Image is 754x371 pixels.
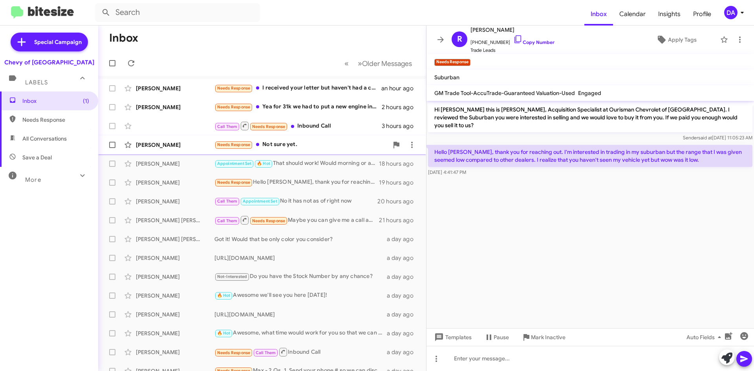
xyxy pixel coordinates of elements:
button: Templates [426,330,478,344]
span: 🔥 Hot [257,161,270,166]
span: Needs Response [217,180,251,185]
span: Suburban [434,74,459,81]
span: Save a Deal [22,154,52,161]
div: [PERSON_NAME] [136,311,214,318]
div: a day ago [387,329,420,337]
div: a day ago [387,254,420,262]
div: 21 hours ago [379,216,420,224]
button: Apply Tags [636,33,716,47]
div: Inbound Call [214,121,382,131]
a: Special Campaign [11,33,88,51]
span: 🔥 Hot [217,331,231,336]
div: [PERSON_NAME] [136,141,214,149]
div: [PERSON_NAME] [136,197,214,205]
span: Inbox [22,97,89,105]
nav: Page navigation example [340,55,417,71]
h1: Inbox [109,32,138,44]
span: Sender [DATE] 11:05:23 AM [683,135,752,141]
span: All Conversations [22,135,67,143]
div: [PERSON_NAME] [136,103,214,111]
div: 18 hours ago [379,160,420,168]
span: Auto Fields [686,330,724,344]
div: Awesome, what time would work for you so that we can have the car ready? [214,329,387,338]
div: [PERSON_NAME] [136,254,214,262]
span: » [358,58,362,68]
div: [PERSON_NAME] [136,329,214,337]
button: Next [353,55,417,71]
span: Labels [25,79,48,86]
button: Auto Fields [680,330,730,344]
div: [PERSON_NAME] [136,84,214,92]
span: Special Campaign [34,38,82,46]
div: Yea for 31k we had to put a new engine in it. Cause you guys sold us a broken truck and knewit [214,102,382,111]
div: 3 hours ago [382,122,420,130]
span: Pause [494,330,509,344]
span: [DATE] 4:41:47 PM [428,169,466,175]
span: Appointment Set [243,199,277,204]
div: Hello [PERSON_NAME], thank you for reaching out. I'm interested in trading in my suburban but the... [214,178,379,187]
div: [PERSON_NAME] [136,179,214,186]
a: Inbox [584,3,613,26]
span: Call Them [217,199,238,204]
div: an hour ago [381,84,420,92]
div: Maybe you can give me a call and we can see if there is anything you can do [214,215,379,225]
div: a day ago [387,273,420,281]
span: Call Them [256,350,276,355]
div: That should work! Would morning or afternoon be best for you? [214,159,379,168]
div: a day ago [387,235,420,243]
span: GM Trade Tool-AccuTrade-Guaranteed Valuation-Used [434,90,575,97]
span: Needs Response [217,104,251,110]
span: Older Messages [362,59,412,68]
span: Templates [433,330,472,344]
button: Previous [340,55,353,71]
div: [URL][DOMAIN_NAME] [214,254,387,262]
a: Copy Number [513,39,555,45]
div: Inbound Call [214,347,387,357]
span: More [25,176,41,183]
span: Call Them [217,218,238,223]
button: Mark Inactive [515,330,572,344]
div: [PERSON_NAME] [136,273,214,281]
span: R [457,33,462,46]
a: Insights [652,3,687,26]
button: Pause [478,330,515,344]
div: [PERSON_NAME] [PERSON_NAME] [136,235,214,243]
div: 19 hours ago [379,179,420,186]
span: Mark Inactive [531,330,565,344]
span: 🔥 Hot [217,293,231,298]
input: Search [95,3,260,22]
p: Hi [PERSON_NAME] this is [PERSON_NAME], Acquisition Specialist at Ourisman Chevrolet of [GEOGRAPH... [428,102,752,132]
span: Needs Response [217,142,251,147]
span: [PHONE_NUMBER] [470,35,555,46]
span: Needs Response [22,116,89,124]
span: Not-Interested [217,274,247,279]
span: « [344,58,349,68]
a: Profile [687,3,717,26]
div: Awesome we'll see you here [DATE]! [214,291,387,300]
span: (1) [83,97,89,105]
span: Engaged [578,90,601,97]
div: DA [724,6,738,19]
span: [PERSON_NAME] [470,25,555,35]
span: Trade Leads [470,46,555,54]
div: [PERSON_NAME] [136,348,214,356]
div: No it has not as of right now [214,197,377,206]
div: Chevy of [GEOGRAPHIC_DATA] [4,58,94,66]
div: a day ago [387,311,420,318]
div: 20 hours ago [377,197,420,205]
a: Calendar [613,3,652,26]
span: Needs Response [252,124,285,129]
span: Needs Response [217,350,251,355]
div: [PERSON_NAME] [PERSON_NAME] [136,216,214,224]
div: 2 hours ago [382,103,420,111]
span: Appointment Set [217,161,252,166]
span: Apply Tags [668,33,697,47]
div: a day ago [387,348,420,356]
button: DA [717,6,745,19]
div: [PERSON_NAME] [136,160,214,168]
p: Hello [PERSON_NAME], thank you for reaching out. I'm interested in trading in my suburban but the... [428,145,752,167]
